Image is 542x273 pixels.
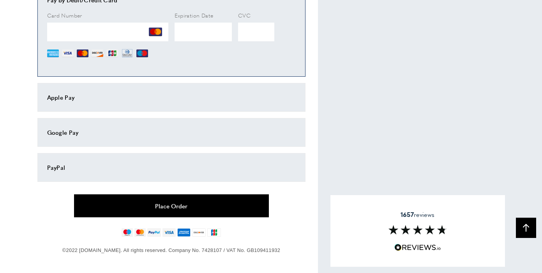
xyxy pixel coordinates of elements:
img: Reviews.io 5 stars [394,244,441,251]
img: paypal [147,228,161,237]
img: MI.png [136,48,148,59]
button: Place Order [74,194,269,217]
img: jcb [207,228,221,237]
strong: 1657 [401,210,414,219]
span: ©2022 [DOMAIN_NAME]. All rights reserved. Company No. 7428107 / VAT No. GB109411932 [62,247,280,253]
div: Apple Pay [47,93,296,102]
iframe: Secure Credit Card Frame - CVV [238,23,274,41]
div: Google Pay [47,128,296,137]
img: MC.png [77,48,88,59]
img: DI.png [92,48,103,59]
iframe: Secure Credit Card Frame - Credit Card Number [47,23,168,41]
img: VI.png [62,48,74,59]
span: CVC [238,11,251,19]
span: reviews [401,211,434,218]
img: visa [162,228,175,237]
img: american-express [177,228,191,237]
span: Expiration Date [175,11,214,19]
img: maestro [122,228,133,237]
img: mastercard [134,228,146,237]
span: Card Number [47,11,82,19]
iframe: Secure Credit Card Frame - Expiration Date [175,23,232,41]
img: JCB.png [106,48,118,59]
img: AE.png [47,48,59,59]
div: PayPal [47,163,296,172]
img: discover [192,228,206,237]
img: DN.png [121,48,134,59]
img: MC.png [149,25,162,39]
img: Reviews section [388,225,447,234]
